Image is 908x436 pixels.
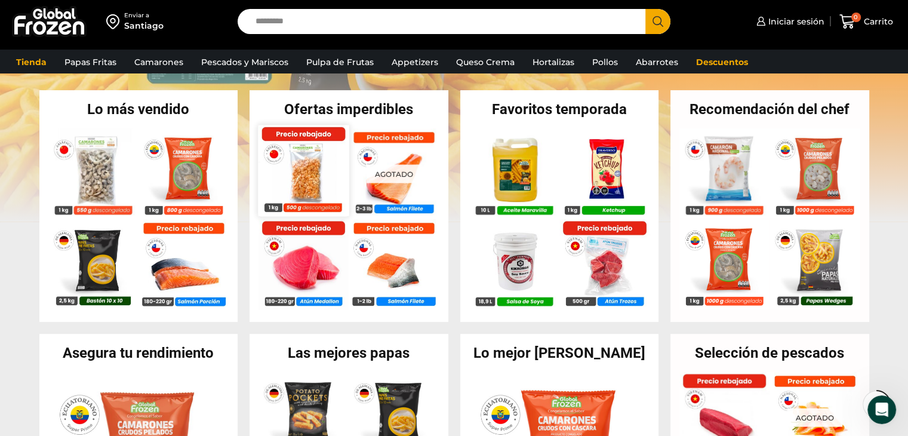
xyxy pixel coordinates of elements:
h2: Lo más vendido [39,102,238,116]
h2: Ofertas imperdibles [250,102,448,116]
a: 0 Carrito [836,8,896,36]
span: 0 [851,13,861,22]
p: Agotado [787,409,842,427]
h2: Recomendación del chef [670,102,869,116]
h2: Lo mejor [PERSON_NAME] [460,346,659,360]
h2: Las mejores papas [250,346,448,360]
a: Tienda [10,51,53,73]
h2: Selección de pescados [670,346,869,360]
a: Queso Crema [450,51,521,73]
a: Abarrotes [630,51,684,73]
span: Carrito [861,16,893,27]
a: Hortalizas [527,51,580,73]
a: Pulpa de Frutas [300,51,380,73]
iframe: Intercom live chat [867,395,896,424]
h2: Favoritos temporada [460,102,659,116]
a: Descuentos [690,51,754,73]
img: address-field-icon.svg [106,11,124,32]
a: Camarones [128,51,189,73]
a: Iniciar sesión [753,10,824,33]
span: Iniciar sesión [765,16,824,27]
a: Pollos [586,51,624,73]
p: Agotado [367,164,421,183]
a: Pescados y Mariscos [195,51,294,73]
a: Appetizers [386,51,444,73]
div: Enviar a [124,11,164,20]
a: Papas Fritas [59,51,122,73]
h2: Asegura tu rendimiento [39,346,238,360]
div: Santiago [124,20,164,32]
button: Search button [645,9,670,34]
